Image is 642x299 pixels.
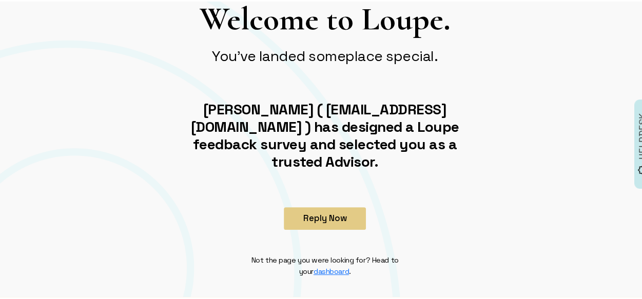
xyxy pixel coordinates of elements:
h2: [PERSON_NAME] ( [EMAIL_ADDRESS][DOMAIN_NAME] ) has designed a Loupe feedback survey and selected ... [185,99,465,169]
button: Reply Now [284,206,366,228]
div: Not the page you were looking for? Head to your . [234,253,416,275]
a: dashboard [314,265,349,274]
h2: You've landed someplace special. [185,46,465,63]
